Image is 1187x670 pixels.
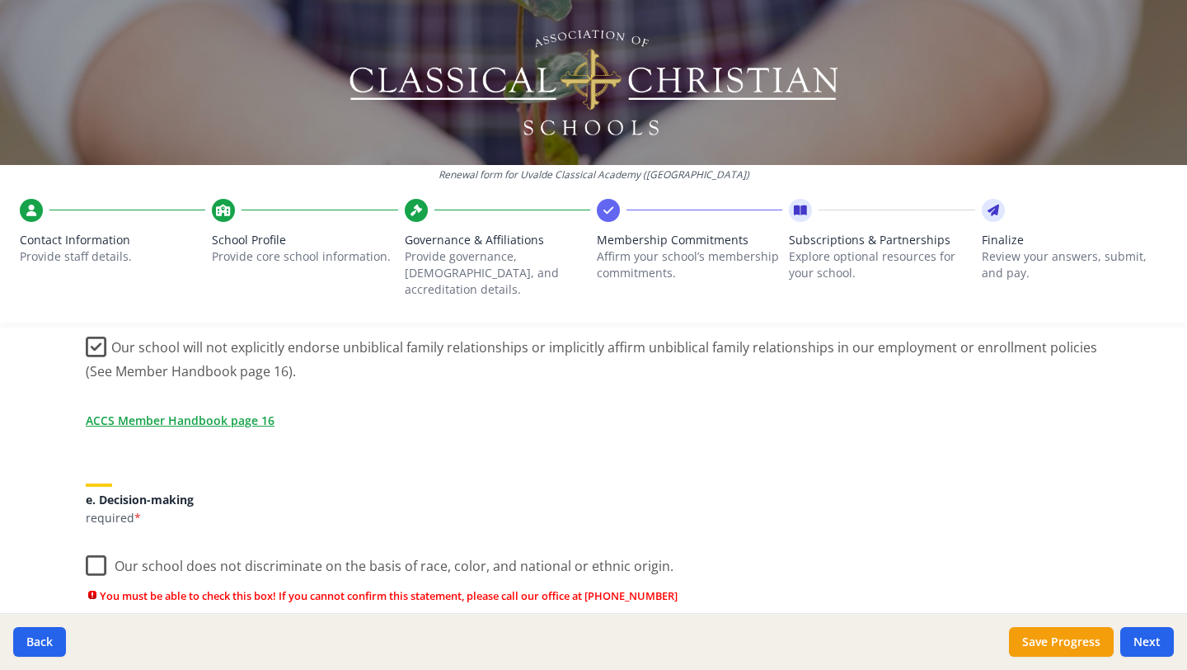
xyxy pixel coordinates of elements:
[347,25,841,140] img: Logo
[86,493,1101,506] h5: e. Decision-making
[212,232,397,248] span: School Profile
[86,588,1101,604] span: You must be able to check this box! If you cannot confirm this statement, please call our office ...
[86,510,1101,526] p: required
[597,248,782,281] p: Affirm your school’s membership commitments.
[789,232,974,248] span: Subscriptions & Partnerships
[1120,627,1174,657] button: Next
[789,248,974,281] p: Explore optional resources for your school.
[982,232,1167,248] span: Finalize
[86,412,274,429] a: ACCS Member Handbook page 16
[405,232,590,248] span: Governance & Affiliations
[212,248,397,265] p: Provide core school information.
[20,248,205,265] p: Provide staff details.
[86,326,1101,381] label: Our school will not explicitly endorse unbiblical family relationships or implicitly affirm unbib...
[982,248,1167,281] p: Review your answers, submit, and pay.
[13,627,66,657] button: Back
[20,232,205,248] span: Contact Information
[405,248,590,298] p: Provide governance, [DEMOGRAPHIC_DATA], and accreditation details.
[1009,627,1114,657] button: Save Progress
[86,545,673,580] label: Our school does not discriminate on the basis of race, color, and national or ethnic origin.
[597,232,782,248] span: Membership Commitments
